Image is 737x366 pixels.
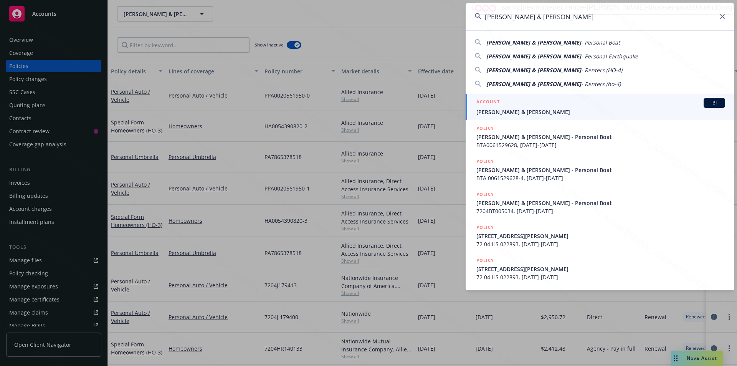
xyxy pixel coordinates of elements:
[476,199,725,207] span: [PERSON_NAME] & [PERSON_NAME] - Personal Boat
[486,80,581,88] span: [PERSON_NAME] & [PERSON_NAME]
[476,190,494,198] h5: POLICY
[466,3,734,30] input: Search...
[476,174,725,182] span: BTA 0061529628-4, [DATE]-[DATE]
[476,124,494,132] h5: POLICY
[476,133,725,141] span: [PERSON_NAME] & [PERSON_NAME] - Personal Boat
[466,120,734,153] a: POLICY[PERSON_NAME] & [PERSON_NAME] - Personal BoatBTA0061529628, [DATE]-[DATE]
[476,240,725,248] span: 72 04 HS 022893, [DATE]-[DATE]
[476,141,725,149] span: BTA0061529628, [DATE]-[DATE]
[476,265,725,273] span: [STREET_ADDRESS][PERSON_NAME]
[486,39,581,46] span: [PERSON_NAME] & [PERSON_NAME]
[486,66,581,74] span: [PERSON_NAME] & [PERSON_NAME]
[707,99,722,106] span: BI
[466,153,734,186] a: POLICY[PERSON_NAME] & [PERSON_NAME] - Personal BoatBTA 0061529628-4, [DATE]-[DATE]
[476,273,725,281] span: 72 04 HS 022893, [DATE]-[DATE]
[486,53,581,60] span: [PERSON_NAME] & [PERSON_NAME]
[476,207,725,215] span: 7204BT005034, [DATE]-[DATE]
[476,166,725,174] span: [PERSON_NAME] & [PERSON_NAME] - Personal Boat
[476,157,494,165] h5: POLICY
[581,66,622,74] span: - Renters (HO-4)
[466,252,734,285] a: POLICY[STREET_ADDRESS][PERSON_NAME]72 04 HS 022893, [DATE]-[DATE]
[476,98,500,107] h5: ACCOUNT
[476,232,725,240] span: [STREET_ADDRESS][PERSON_NAME]
[466,94,734,120] a: ACCOUNTBI[PERSON_NAME] & [PERSON_NAME]
[476,108,725,116] span: [PERSON_NAME] & [PERSON_NAME]
[476,224,494,231] h5: POLICY
[581,39,620,46] span: - Personal Boat
[466,219,734,252] a: POLICY[STREET_ADDRESS][PERSON_NAME]72 04 HS 022893, [DATE]-[DATE]
[466,186,734,219] a: POLICY[PERSON_NAME] & [PERSON_NAME] - Personal Boat7204BT005034, [DATE]-[DATE]
[581,80,621,88] span: - Renters (ho-4)
[476,257,494,264] h5: POLICY
[581,53,638,60] span: - Personal Earthquake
